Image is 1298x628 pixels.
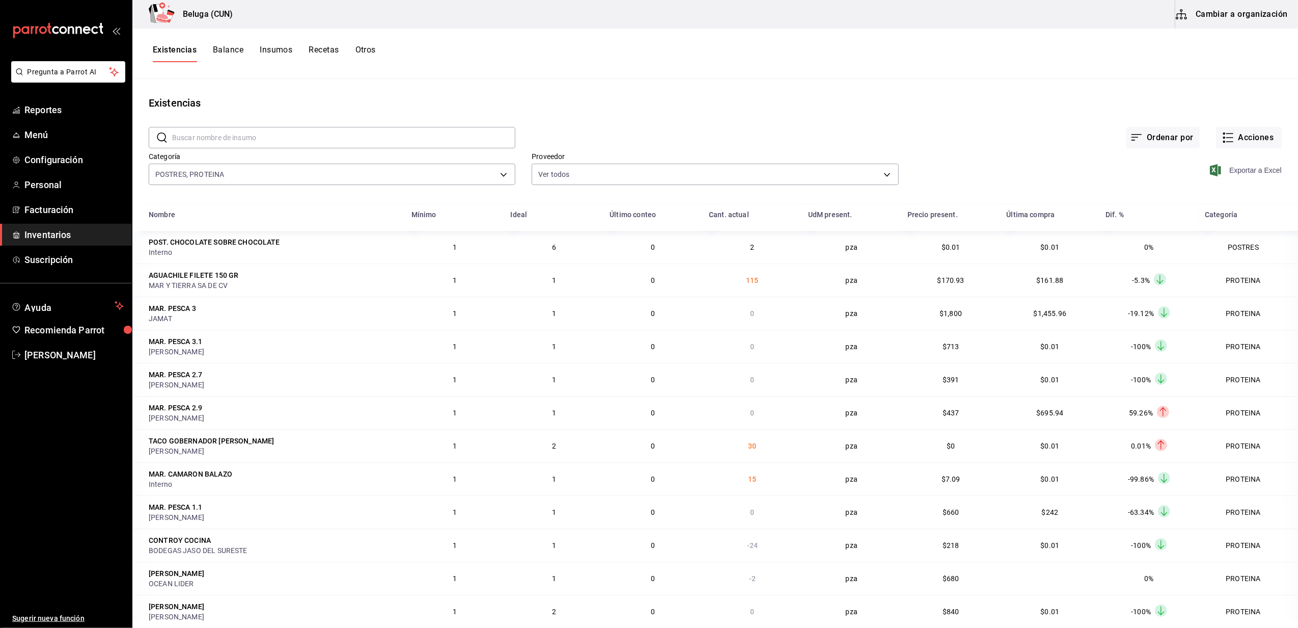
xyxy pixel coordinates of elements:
td: PROTEINA [1199,529,1298,562]
span: 1 [552,508,556,516]
div: MAR. PESCA 2.7 [149,370,202,380]
span: $0.01 [1041,608,1060,616]
td: pza [802,429,901,462]
td: pza [802,330,901,363]
span: 1 [552,343,556,351]
span: $161.88 [1036,276,1063,284]
span: 115 [746,276,758,284]
span: $0.01 [1041,376,1060,384]
span: 0 [651,574,655,583]
td: PROTEINA [1199,330,1298,363]
span: 0 [750,343,754,351]
div: [PERSON_NAME] [149,380,251,390]
div: UdM present. [808,211,852,219]
span: $680 [943,574,959,583]
td: pza [802,264,901,297]
div: MAR. PESCA 3 [149,303,196,313]
td: PROTEINA [1199,495,1298,529]
span: 59.26% [1129,409,1153,417]
span: Exportar a Excel [1212,164,1282,176]
span: Pregunta a Parrot AI [27,67,109,77]
span: $695.94 [1036,409,1063,417]
td: PROTEINA [1199,462,1298,495]
span: -63.34% [1128,508,1154,516]
div: OCEAN LIDER [149,579,399,589]
span: $713 [943,343,959,351]
span: 0 [651,376,655,384]
td: PROTEINA [1199,562,1298,595]
span: 0 [750,508,754,516]
td: PROTEINA [1199,429,1298,462]
div: TACO GOBERNADOR [PERSON_NAME] [149,436,274,446]
span: 0 [651,608,655,616]
td: pza [802,363,901,396]
span: Recomienda Parrot [24,323,124,337]
div: Cant. actual [709,211,749,219]
span: POSTRES, PROTEINA [155,169,224,179]
td: pza [802,231,901,264]
span: 0 [651,541,655,549]
span: 1 [453,343,457,351]
td: pza [802,396,901,429]
span: 1 [552,376,556,384]
span: -5.3% [1132,276,1150,284]
button: Recetas [309,45,339,62]
a: Pregunta a Parrot AI [7,74,125,85]
span: 0% [1145,574,1154,583]
span: $0.01 [1041,442,1060,450]
span: 1 [453,276,457,284]
span: 2 [552,442,556,450]
div: Última compra [1007,211,1055,219]
span: $0.01 [1041,541,1060,549]
div: Último conteo [610,211,656,219]
span: 1 [552,541,556,549]
span: $0.01 [1041,343,1060,351]
div: Dif. % [1106,211,1124,219]
div: CONTROY COCINA [149,535,211,545]
span: Menú [24,128,124,142]
span: 0 [651,409,655,417]
span: 1 [453,409,457,417]
span: 6 [552,243,556,251]
td: pza [802,462,901,495]
td: POSTRES [1199,231,1298,264]
span: 1 [552,276,556,284]
input: Buscar nombre de insumo [172,127,515,148]
button: Insumos [260,45,292,62]
div: MAR. PESCA 2.9 [149,403,202,413]
div: [PERSON_NAME] [149,347,251,357]
div: JAMAT [149,313,399,324]
div: Ideal [511,211,528,219]
span: -2 [749,574,756,583]
span: 1 [552,309,556,318]
span: Sugerir nueva función [12,613,124,624]
div: Interno [149,479,399,489]
td: pza [802,297,901,330]
div: Precio present. [907,211,958,219]
span: 0 [651,309,655,318]
td: pza [802,595,901,628]
button: open_drawer_menu [112,27,120,35]
div: [PERSON_NAME] [149,413,251,423]
button: Otros [355,45,376,62]
span: $7.09 [942,475,960,483]
span: $170.93 [937,276,964,284]
span: 0 [750,608,754,616]
span: [PERSON_NAME] [24,348,124,362]
div: Categoría [1205,211,1237,219]
span: Suscripción [24,253,124,267]
span: 15 [748,475,756,483]
span: 2 [750,243,754,251]
span: -100% [1131,376,1151,384]
div: POST. CHOCOLATE SOBRE CHOCOLATE [149,237,280,247]
span: 1 [453,309,457,318]
span: 2 [552,608,556,616]
span: 0 [651,475,655,483]
span: $1,455.96 [1034,309,1066,318]
div: [PERSON_NAME] [149,601,204,612]
span: -19.12% [1128,309,1154,318]
span: $1,800 [940,309,962,318]
div: MAR. PESCA 3.1 [149,336,202,347]
span: $242 [1042,508,1059,516]
span: 0 [651,442,655,450]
